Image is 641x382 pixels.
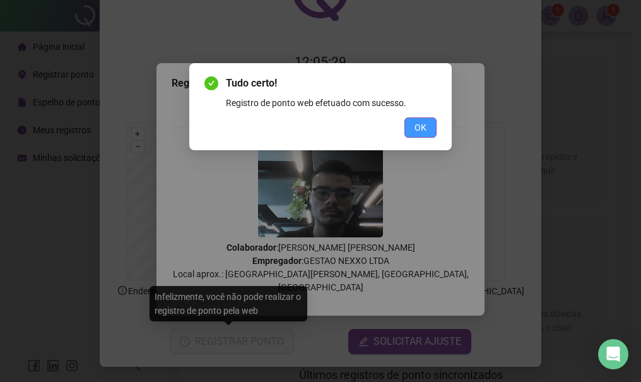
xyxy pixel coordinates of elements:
div: Registro de ponto web efetuado com sucesso. [226,96,437,110]
span: Tudo certo! [226,76,437,91]
div: Open Intercom Messenger [598,339,628,369]
span: OK [415,121,426,134]
span: check-circle [204,76,218,90]
button: OK [404,117,437,138]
